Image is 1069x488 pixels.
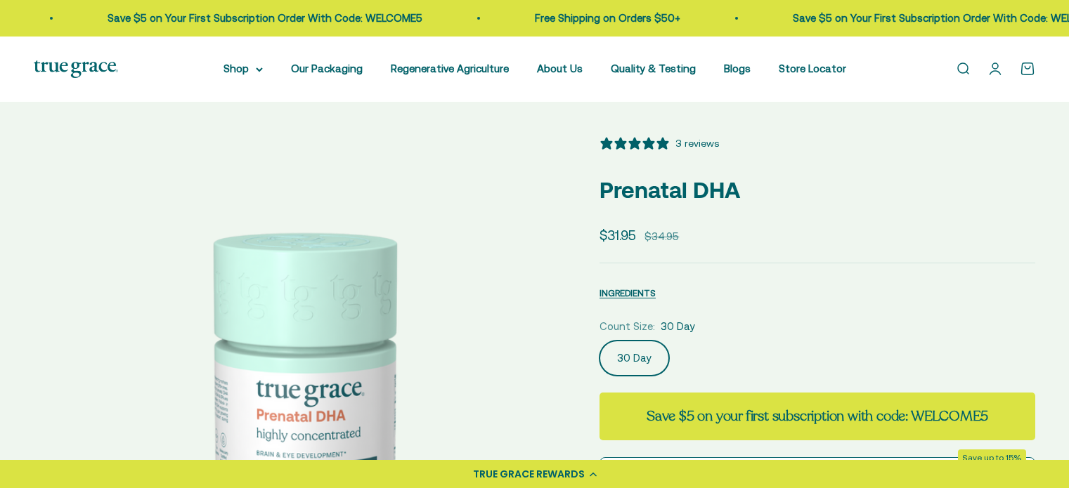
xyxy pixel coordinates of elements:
a: Store Locator [779,62,846,74]
a: Blogs [724,62,751,74]
p: Save $5 on Your First Subscription Order With Code: WELCOME5 [108,10,422,27]
legend: Count Size: [600,318,655,335]
div: 3 reviews [675,136,719,151]
button: 5 stars, 3 ratings [600,136,719,151]
a: Quality & Testing [611,62,696,74]
a: About Us [537,62,583,74]
a: Regenerative Agriculture [391,62,509,74]
p: Prenatal DHA [600,172,1035,208]
summary: Shop [223,60,263,77]
sale-price: $31.95 [600,225,636,246]
div: TRUE GRACE REWARDS [473,467,585,482]
strong: Save $5 on your first subscription with code: WELCOME5 [647,407,988,426]
compare-at-price: $34.95 [644,228,679,245]
a: Our Packaging [291,62,363,74]
span: INGREDIENTS [600,288,656,298]
span: 30 Day [661,318,695,335]
button: INGREDIENTS [600,284,656,301]
a: Free Shipping on Orders $50+ [535,12,680,24]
